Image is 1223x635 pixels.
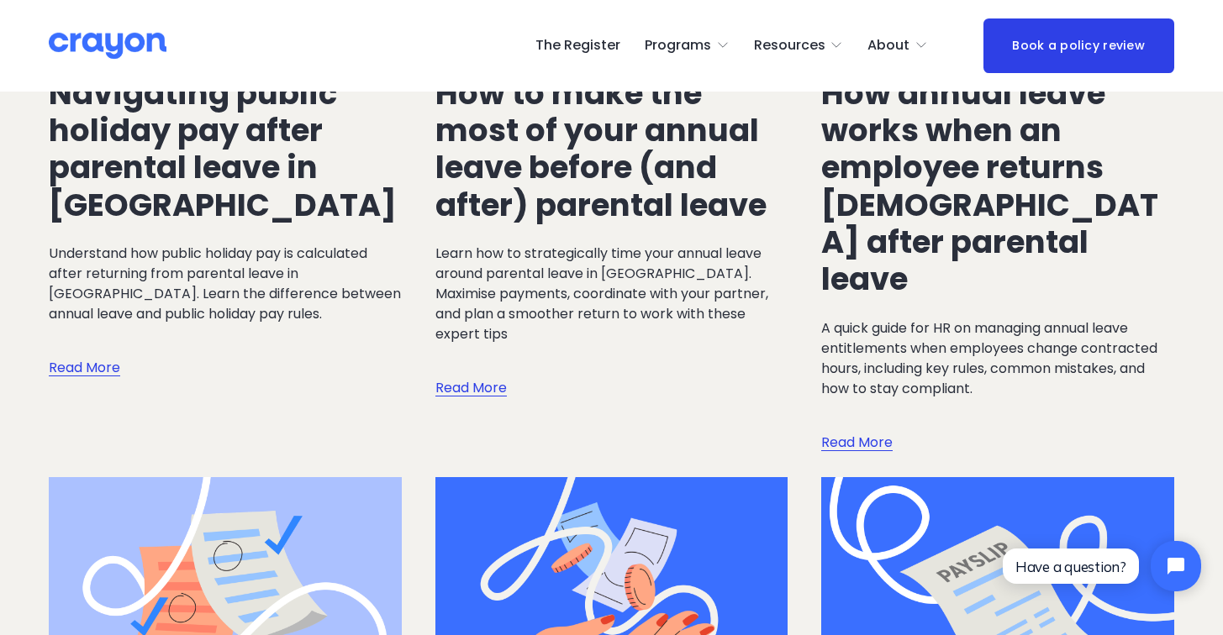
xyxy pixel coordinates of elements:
span: About [867,34,909,58]
p: Learn how to strategically time your annual leave around parental leave in [GEOGRAPHIC_DATA]. Max... [435,244,788,344]
a: Read More [49,324,120,379]
a: How annual leave works when an employee returns [DEMOGRAPHIC_DATA] after parental leave [821,71,1158,302]
a: How to make the most of your annual leave before (and after) parental leave [435,71,767,227]
a: folder dropdown [645,32,730,59]
img: Crayon [49,31,166,60]
span: Programs [645,34,711,58]
span: Resources [754,34,825,58]
a: folder dropdown [754,32,844,59]
a: Navigating public holiday pay after parental leave in [GEOGRAPHIC_DATA] [49,71,397,227]
a: The Register [535,32,620,59]
iframe: Tidio Chat [988,527,1215,606]
a: Book a policy review [983,18,1174,73]
a: Read More [821,399,893,454]
p: A quick guide for HR on managing annual leave entitlements when employees change contracted hours... [821,318,1174,399]
a: folder dropdown [867,32,928,59]
a: Read More [435,344,507,399]
p: Understand how public holiday pay is calculated after returning from parental leave in [GEOGRAPHI... [49,244,402,324]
